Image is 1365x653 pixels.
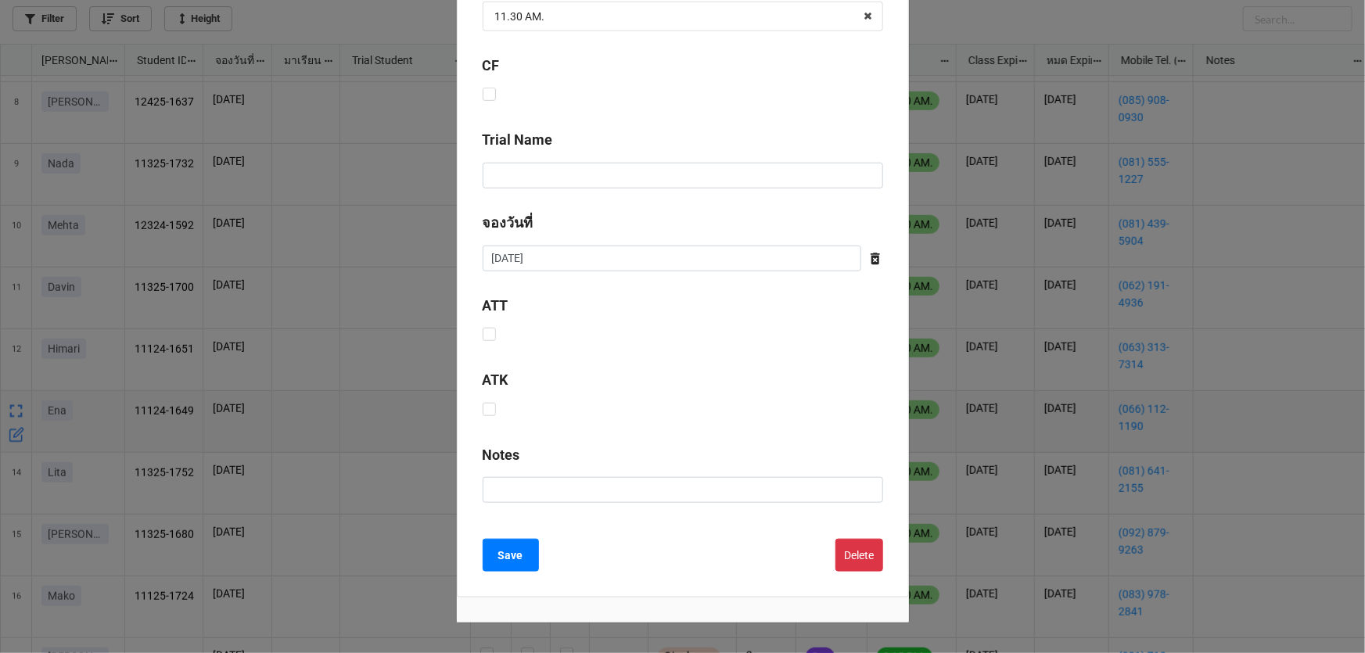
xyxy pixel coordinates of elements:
[483,369,508,391] label: ATK
[495,11,545,22] div: 11.30 AM.
[483,212,533,234] label: จองวันที่
[483,295,508,317] label: ATT
[483,246,861,272] input: Date
[483,55,500,77] label: CF
[483,539,539,572] button: Save
[835,539,883,572] button: Delete
[483,444,520,466] label: Notes
[498,547,523,564] b: Save
[483,129,553,151] label: Trial Name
